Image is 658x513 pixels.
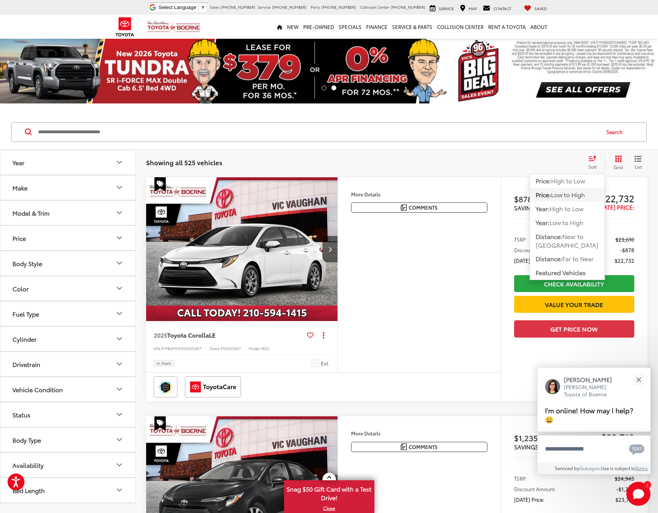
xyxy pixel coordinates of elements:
[0,402,136,427] button: StatusStatus
[514,475,527,482] span: TSRP:
[209,330,215,339] span: LE
[530,202,605,216] button: Year:High to Low
[481,4,513,12] a: Contact
[391,4,425,10] span: [PHONE_NUMBER]
[323,332,324,338] span: dropdown dots
[12,234,26,242] div: Price
[588,163,597,170] span: Sort
[514,193,574,204] span: $878
[115,284,124,293] div: Color
[458,4,479,12] a: Map
[514,496,544,503] span: [DATE] Price:
[317,329,330,342] button: Actions
[631,371,647,388] button: Close
[115,410,124,419] div: Status
[115,460,124,469] div: Availability
[0,428,136,452] button: Body TypeBody Type
[285,15,301,39] a: New
[598,203,634,211] span: [DATE] Price:
[585,155,605,170] button: Select sort value
[0,453,136,477] button: AvailabilityAvailability
[115,183,124,192] div: Make
[0,352,136,376] button: DrivetrainDrivetrain
[0,226,136,250] button: PricePrice
[530,230,605,252] button: Distance:Near to [GEOGRAPHIC_DATA]
[439,6,454,11] span: Service
[154,331,304,339] a: 2025Toyota CorollaLE
[635,465,648,471] a: Terms
[536,254,562,263] span: Distance:
[311,359,319,367] span: Ice Cap
[514,257,544,264] span: [DATE] Price:
[146,177,338,321] img: 2025 Toyota Corolla LE
[564,375,620,384] p: [PERSON_NAME]
[579,465,601,471] a: Gubagoo.
[12,461,44,469] div: Availability
[261,346,269,351] span: 1852
[435,15,486,39] a: Collision Center
[258,4,271,10] span: Service
[401,204,407,211] img: Comments
[0,276,136,301] button: ColorColor
[514,443,539,451] span: SAVINGS
[0,478,136,502] button: Bed LengthBed Length
[220,346,241,351] span: STK32D857
[115,359,124,368] div: Drivetrain
[514,204,539,212] span: SAVINGS
[536,190,551,199] span: Price:
[321,360,330,367] span: Ext.
[564,384,620,398] p: [PERSON_NAME] Toyota of Boerne
[351,442,487,452] button: Comments
[550,218,583,227] span: Low to High
[167,330,209,339] span: Toyota Corolla
[562,254,594,263] span: Far to Near
[37,123,599,141] input: Search by Make, Model, or Keyword
[275,15,285,39] a: Home
[209,346,220,351] span: Stock:
[0,175,136,200] button: MakeMake
[626,482,650,506] button: Toggle Chat Window
[528,15,550,39] a: About
[550,204,583,213] span: High to Low
[514,236,527,243] span: TSRP:
[0,301,136,326] button: Fuel TypeFuel Type
[155,378,176,396] img: Toyota Safety Sense Vic Vaughan Toyota of Boerne Boerne TX
[272,4,307,10] span: [PHONE_NUMBER]
[115,233,124,242] div: Price
[157,361,171,365] span: In Stock
[615,475,634,482] span: $24,945
[159,5,205,10] a: Select Language​
[12,436,41,443] div: Body Type
[401,443,407,450] img: Comments
[614,164,623,170] span: Grid
[115,309,124,318] div: Fuel Type
[545,405,633,424] span: I'm online! How may I help? 😀
[12,361,40,368] div: Drivetrain
[12,310,39,317] div: Fuel Type
[634,163,642,170] span: List
[514,296,634,313] a: Value Your Trade
[537,368,650,474] div: Close[PERSON_NAME][PERSON_NAME] Toyota of BoerneI'm online! How may I help? 😀Type your messageCha...
[0,150,136,175] button: YearYear
[555,465,579,471] span: Serviced by
[364,15,390,39] a: Finance
[351,192,487,197] h4: More Details
[154,177,166,192] span: Special
[12,159,24,166] div: Year
[646,483,648,486] span: 1
[161,346,202,351] span: 5YFB4MDE9SP32D857
[514,275,634,292] a: Check Availability
[522,4,549,12] a: My Saved Vehicles
[530,174,605,188] button: Price:High to Low
[629,155,647,170] button: List View
[428,4,456,12] a: Service
[536,218,550,227] span: Year:
[200,5,205,10] span: ▼
[537,435,650,463] textarea: Type your message
[351,202,487,213] button: Comments
[409,443,438,451] span: Comments
[147,20,201,33] img: Vic Vaughan Toyota of Boerne
[469,6,477,11] span: Map
[12,184,27,191] div: Make
[154,416,166,431] span: Special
